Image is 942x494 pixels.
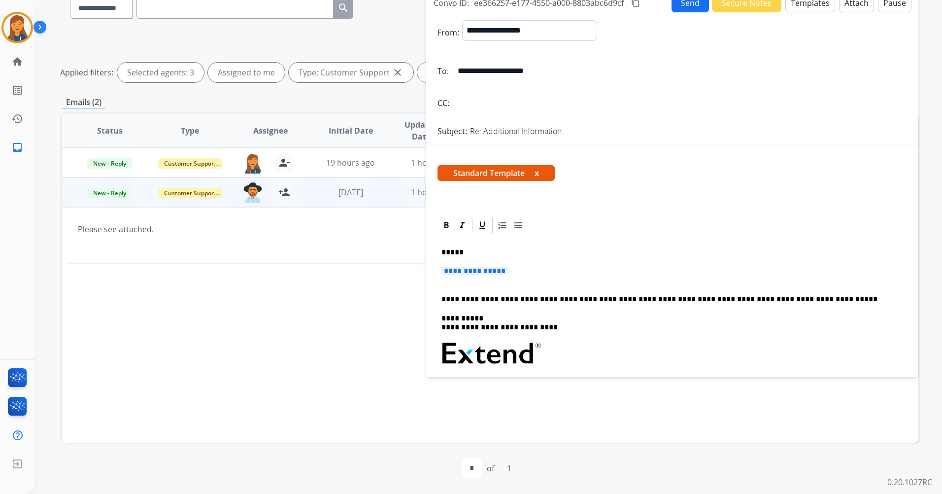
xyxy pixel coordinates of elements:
p: 0.20.1027RC [887,476,932,488]
span: Customer Support [158,188,222,198]
span: Type [181,125,199,137]
div: Please see attached. [78,223,742,235]
p: To: [437,65,449,77]
p: Emails (2) [62,96,105,108]
span: Status [97,125,123,137]
span: New - Reply [87,188,132,198]
mat-icon: close [392,67,404,78]
div: Assigned to me [208,63,285,82]
div: Type: Shipping Protection [417,63,546,82]
mat-icon: person_add [278,186,290,198]
div: of [487,462,494,474]
span: Assignee [253,125,288,137]
span: 1 hour ago [411,187,451,198]
div: Selected agents: 3 [117,63,204,82]
div: 1 [499,459,519,478]
mat-icon: home [11,56,23,68]
img: agent-avatar [243,153,263,174]
div: Bold [439,218,454,233]
span: 1 hour ago [411,157,451,168]
mat-icon: person_remove [278,157,290,169]
mat-icon: list_alt [11,84,23,96]
span: [DATE] [338,187,363,198]
span: New - Reply [87,158,132,169]
mat-icon: search [337,2,349,14]
p: CC: [437,97,449,109]
span: 19 hours ago [326,157,375,168]
p: Re: Additional Information [470,125,562,137]
p: From: [437,27,459,38]
div: Type: Customer Support [289,63,413,82]
div: Underline [475,218,490,233]
div: Italic [455,218,470,233]
button: x [535,167,539,179]
img: agent-avatar [243,182,263,203]
img: avatar [3,14,31,41]
mat-icon: history [11,113,23,125]
div: Bullet List [511,218,526,233]
span: Initial Date [329,125,373,137]
p: Subject: [437,125,467,137]
p: Applied filters: [60,67,113,78]
span: Standard Template [437,165,555,181]
span: Customer Support [158,158,222,169]
div: Ordered List [495,218,510,233]
span: Updated Date [399,119,443,142]
mat-icon: inbox [11,141,23,153]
